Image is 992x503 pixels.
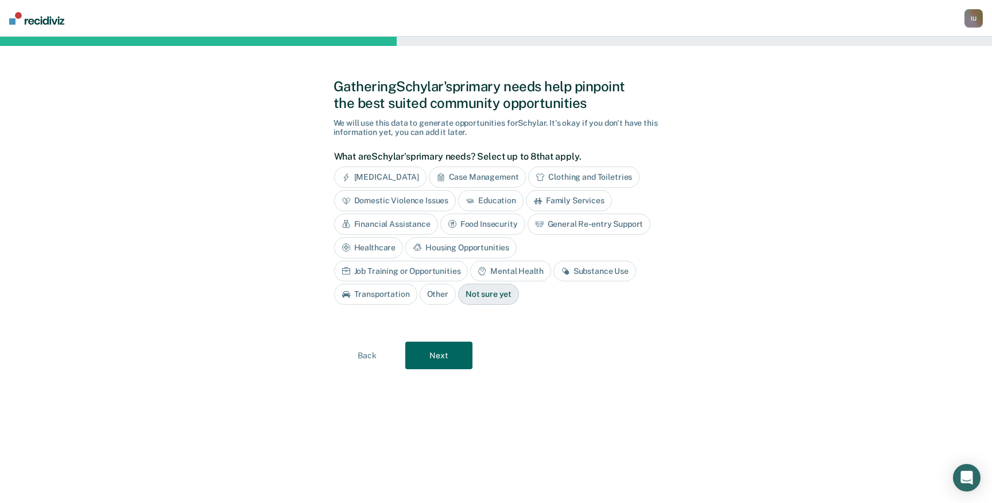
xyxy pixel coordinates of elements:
[9,12,64,25] img: Recidiviz
[334,284,417,305] div: Transportation
[334,342,401,369] button: Back
[334,261,468,282] div: Job Training or Opportunities
[458,284,519,305] div: Not sure yet
[528,167,640,188] div: Clothing and Toiletries
[964,9,983,28] button: IU
[334,151,653,162] label: What are Schylar's primary needs? Select up to 8 that apply.
[420,284,456,305] div: Other
[334,190,456,211] div: Domestic Violence Issues
[334,167,427,188] div: [MEDICAL_DATA]
[526,190,612,211] div: Family Services
[405,237,517,258] div: Housing Opportunities
[334,78,659,111] div: Gathering Schylar's primary needs help pinpoint the best suited community opportunities
[405,342,472,369] button: Next
[964,9,983,28] div: I U
[440,214,525,235] div: Food Insecurity
[553,261,636,282] div: Substance Use
[334,214,438,235] div: Financial Assistance
[470,261,551,282] div: Mental Health
[334,237,404,258] div: Healthcare
[429,167,526,188] div: Case Management
[334,118,659,138] div: We will use this data to generate opportunities for Schylar . It's okay if you don't have this in...
[458,190,524,211] div: Education
[528,214,651,235] div: General Re-entry Support
[953,464,981,492] div: Open Intercom Messenger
